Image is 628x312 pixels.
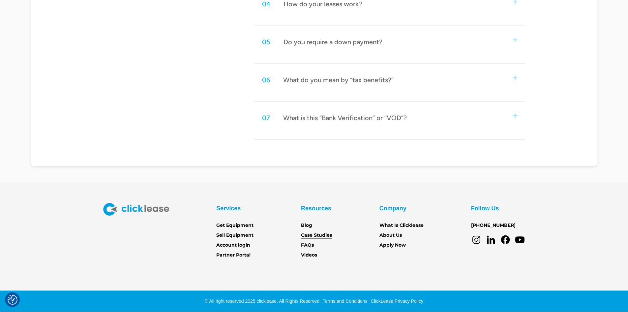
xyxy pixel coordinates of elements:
[262,38,270,46] div: 05
[262,76,270,84] div: 06
[513,114,517,118] img: small plus
[283,114,407,122] div: What is this “Bank Verification” or “VOD”?
[216,222,254,229] a: Get Equipment
[321,298,367,304] a: Terms and Conditions
[379,203,406,214] div: Company
[301,242,314,249] a: FAQs
[379,222,424,229] a: What Is Clicklease
[205,298,319,304] div: © All right reserved 2025 clicklease. All Rights Reserved
[301,203,331,214] div: Resources
[216,252,251,259] a: Partner Portal
[8,295,17,305] button: Consent Preferences
[216,232,254,239] a: Sell Equipment
[301,252,317,259] a: Videos
[471,222,516,229] a: [PHONE_NUMBER]
[369,298,423,304] a: ClickLease Privacy Policy
[8,295,17,305] img: Revisit consent button
[379,242,406,249] a: Apply Now
[301,232,332,239] a: Case Studies
[471,203,499,214] div: Follow Us
[301,222,312,229] a: Blog
[283,76,394,84] div: What do you mean by “tax benefits?”
[379,232,402,239] a: About Us
[284,38,382,46] div: Do you require a down payment?
[513,76,517,80] img: small plus
[216,203,241,214] div: Services
[262,114,270,122] div: 07
[216,242,250,249] a: Account login
[513,38,517,42] img: small plus
[103,203,169,216] img: Clicklease logo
